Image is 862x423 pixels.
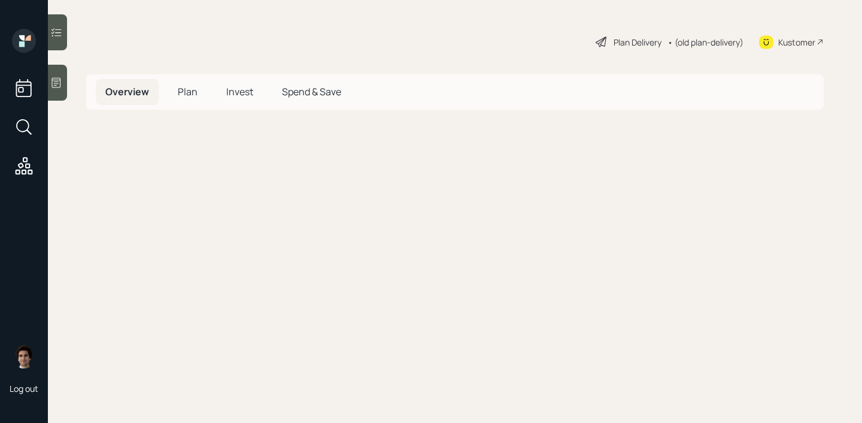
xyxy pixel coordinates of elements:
[282,85,341,98] span: Spend & Save
[614,36,661,49] div: Plan Delivery
[12,345,36,368] img: harrison-schaefer-headshot-2.png
[778,36,815,49] div: Kustomer
[10,383,38,394] div: Log out
[226,85,253,98] span: Invest
[667,36,743,49] div: • (old plan-delivery)
[178,85,198,98] span: Plan
[105,85,149,98] span: Overview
